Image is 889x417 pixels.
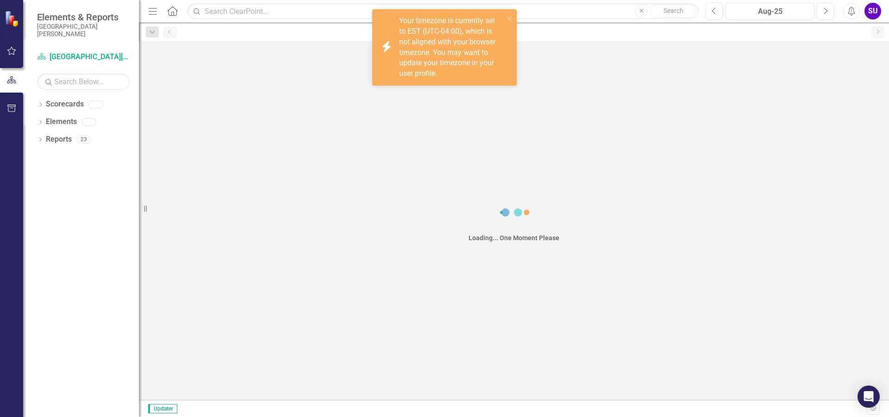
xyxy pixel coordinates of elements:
span: Elements & Reports [37,12,130,23]
div: Loading... One Moment Please [469,233,559,243]
div: Your timezone is currently set to EST (UTC-04:00), which is not aligned with your browser timezon... [399,16,504,79]
span: Search [664,7,683,14]
button: Aug-25 [726,3,814,19]
small: [GEOGRAPHIC_DATA][PERSON_NAME] [37,23,130,38]
div: 23 [76,136,91,143]
a: Scorecards [46,99,84,110]
button: Search [650,5,696,18]
a: [GEOGRAPHIC_DATA][PERSON_NAME] [37,52,130,62]
div: Aug-25 [729,6,811,17]
button: close [507,13,513,24]
a: Reports [46,134,72,145]
div: Open Intercom Messenger [858,386,880,408]
span: Updater [148,404,177,413]
button: SU [864,3,881,19]
input: Search Below... [37,74,130,90]
a: Elements [46,117,77,127]
input: Search ClearPoint... [188,3,699,19]
img: ClearPoint Strategy [5,11,21,27]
